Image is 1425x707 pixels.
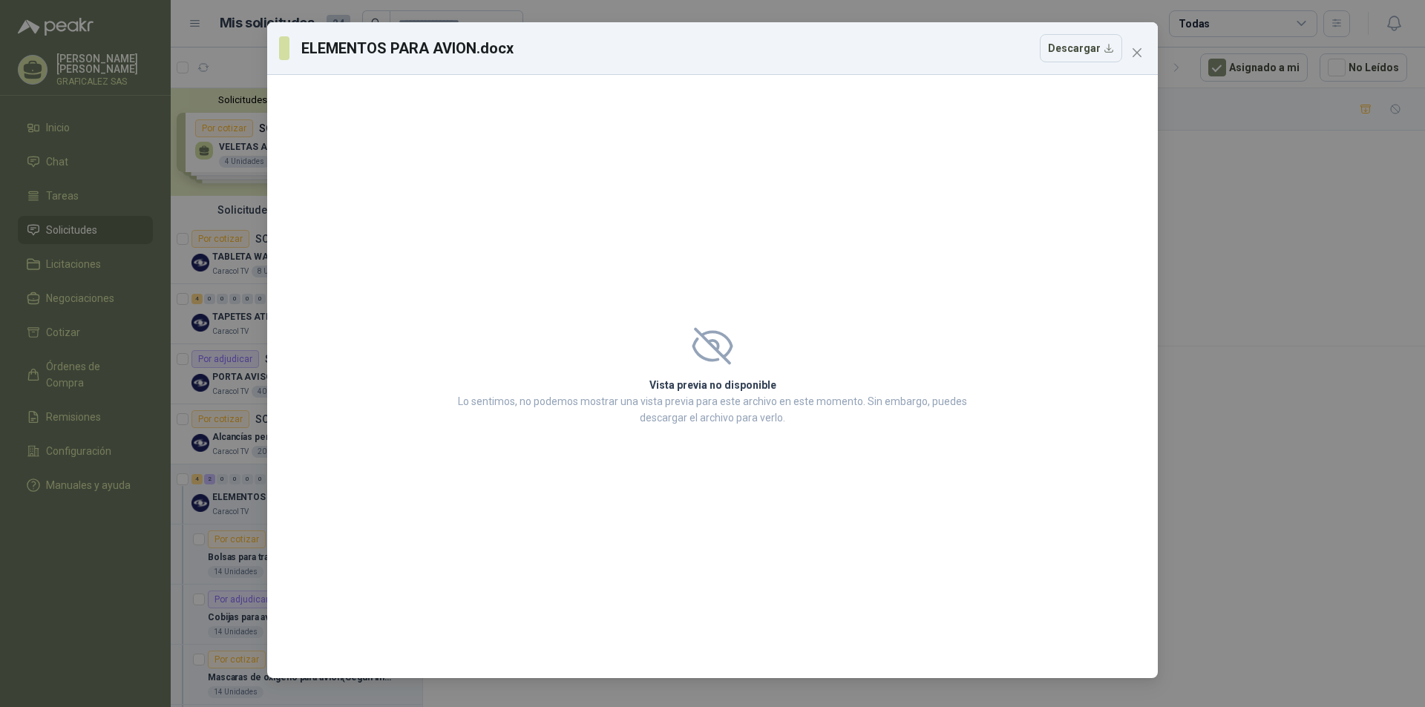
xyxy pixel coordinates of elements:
h3: ELEMENTOS PARA AVION.docx [301,37,515,59]
button: Descargar [1040,34,1122,62]
span: close [1131,47,1143,59]
p: Lo sentimos, no podemos mostrar una vista previa para este archivo en este momento. Sin embargo, ... [453,393,972,426]
button: Close [1125,41,1149,65]
h2: Vista previa no disponible [453,377,972,393]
